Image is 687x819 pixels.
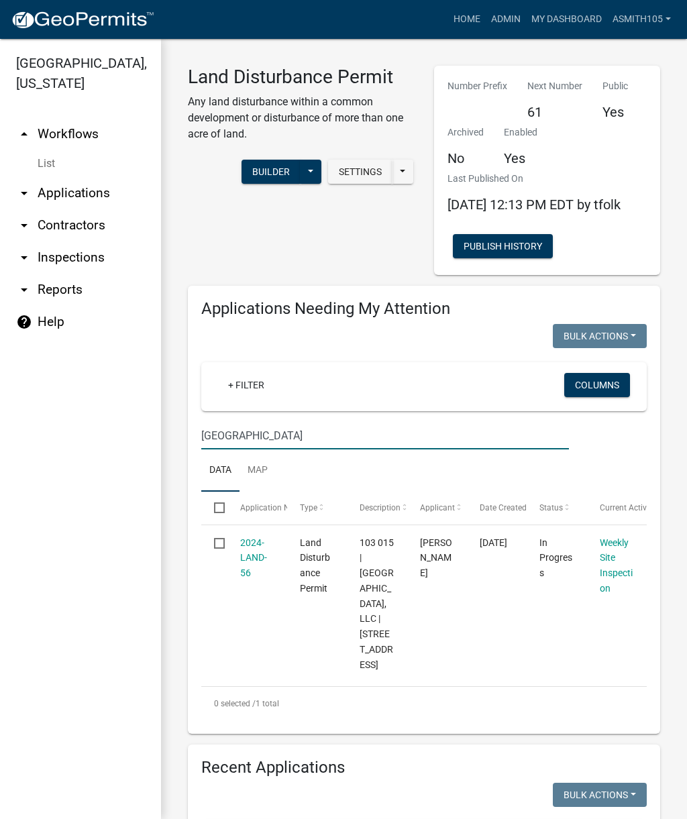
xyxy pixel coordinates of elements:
h4: Applications Needing My Attention [201,299,647,319]
p: Archived [447,125,484,140]
i: arrow_drop_down [16,185,32,201]
a: Map [240,449,276,492]
h3: Land Disturbance Permit [188,66,414,89]
a: 2024-LAND-56 [240,537,267,579]
wm-modal-confirm: Workflow Publish History [453,242,553,253]
button: Columns [564,373,630,397]
p: Public [602,79,628,93]
input: Search for applications [201,422,569,449]
datatable-header-cell: Applicant [407,492,467,524]
datatable-header-cell: Current Activity [587,492,647,524]
datatable-header-cell: Select [201,492,227,524]
datatable-header-cell: Description [347,492,407,524]
span: Application Number [240,503,313,512]
a: Weekly Site Inspection [600,537,633,594]
span: Applicant [420,503,455,512]
h5: No [447,150,484,166]
h5: 61 [527,104,582,120]
p: Next Number [527,79,582,93]
span: Land Disturbance Permit [300,537,330,594]
span: Rick McAllister [420,537,452,579]
span: Date Created [480,503,527,512]
h5: Yes [602,104,628,120]
a: My Dashboard [526,7,607,32]
a: Data [201,449,240,492]
button: Bulk Actions [553,324,647,348]
datatable-header-cell: Application Number [227,492,286,524]
i: arrow_drop_down [16,250,32,266]
p: Number Prefix [447,79,507,93]
h5: Yes [504,150,537,166]
datatable-header-cell: Status [527,492,586,524]
i: arrow_drop_down [16,282,32,298]
span: In Progress [539,537,572,579]
p: Enabled [504,125,537,140]
span: Current Activity [600,503,655,512]
button: Settings [328,160,392,184]
i: help [16,314,32,330]
a: + Filter [217,373,275,397]
datatable-header-cell: Date Created [467,492,527,524]
h4: Recent Applications [201,758,647,777]
datatable-header-cell: Type [287,492,347,524]
div: 1 total [201,687,647,720]
p: Any land disturbance within a common development or disturbance of more than one acre of land. [188,94,414,142]
a: Admin [486,7,526,32]
span: Description [360,503,401,512]
button: Builder [242,160,301,184]
a: asmith105 [607,7,676,32]
span: Status [539,503,563,512]
span: [DATE] 12:13 PM EDT by tfolk [447,197,621,213]
button: Publish History [453,234,553,258]
a: Home [448,7,486,32]
span: 07/25/2024 [480,537,507,548]
i: arrow_drop_down [16,217,32,233]
button: Bulk Actions [553,783,647,807]
i: arrow_drop_up [16,126,32,142]
span: Type [300,503,317,512]
p: Last Published On [447,172,621,186]
span: 0 selected / [214,699,256,708]
span: 103 015 | Lake Country Village, LLC | 1024 LAKE OCONEE PKWY [360,537,394,670]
